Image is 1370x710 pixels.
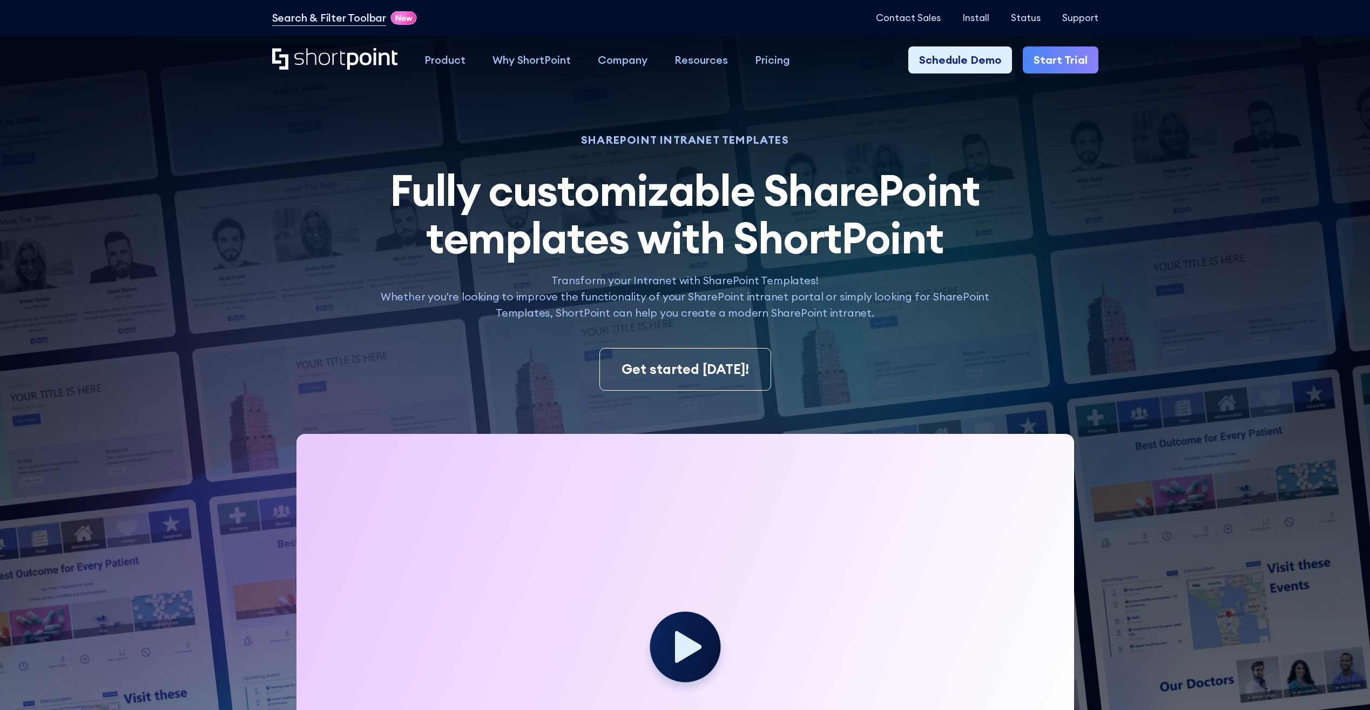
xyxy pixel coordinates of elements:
a: Get started [DATE]! [599,348,771,391]
a: Resources [661,46,741,73]
h1: SHAREPOINT INTRANET TEMPLATES [369,135,1001,145]
a: Search & Filter Toolbar [272,10,386,26]
a: Status [1011,12,1041,23]
a: Home [272,48,398,71]
span: Fully customizable SharePoint templates with ShortPoint [390,163,980,265]
iframe: Chat Widget [1316,658,1370,710]
a: Product [411,46,479,73]
a: Pricing [741,46,804,73]
a: Support [1062,12,1098,23]
a: Company [584,46,661,73]
div: Company [598,52,647,68]
div: Product [424,52,465,68]
a: Why ShortPoint [479,46,584,73]
div: Get started [DATE]! [622,359,749,380]
a: Contact Sales [876,12,941,23]
div: Pricing [755,52,790,68]
div: Resources [674,52,728,68]
a: Schedule Demo [908,46,1012,73]
a: Start Trial [1023,46,1098,73]
p: Transform your Intranet with SharePoint Templates! Whether you're looking to improve the function... [369,272,1001,321]
div: Why ShortPoint [492,52,571,68]
a: Install [962,12,989,23]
